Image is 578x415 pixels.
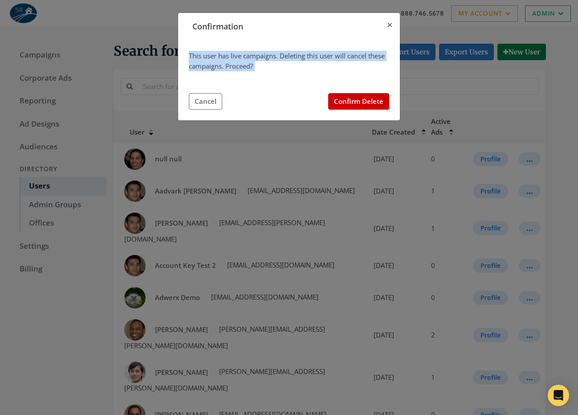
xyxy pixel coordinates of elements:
button: Close [380,13,400,37]
span: × [387,18,393,32]
button: Confirm Delete [328,93,389,110]
div: Open Intercom Messenger [548,385,569,406]
button: Cancel [189,93,222,110]
div: This user has live campaigns. Deleting this user will cancel these campaigns. Proceed? [189,51,389,72]
span: Confirmation [185,14,243,32]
